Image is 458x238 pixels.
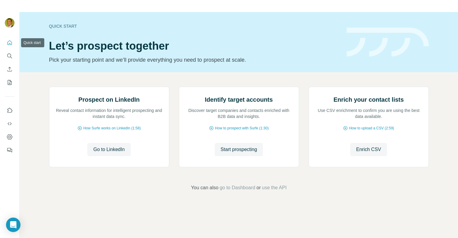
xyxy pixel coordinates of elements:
button: Use Surfe on LinkedIn [5,105,14,116]
h2: Enrich your contact lists [333,95,403,104]
button: Start prospecting [215,143,263,156]
p: Pick your starting point and we’ll provide everything you need to prospect at scale. [49,56,339,64]
button: Feedback [5,145,14,156]
div: Open Intercom Messenger [6,218,20,232]
span: How to upload a CSV (2:59) [349,125,394,131]
h2: Prospect on LinkedIn [78,95,139,104]
div: Quick start [49,23,339,29]
button: use the API [262,184,287,191]
button: Dashboard [5,131,14,142]
button: Search [5,51,14,61]
button: Go to LinkedIn [87,143,131,156]
p: Reveal contact information for intelligent prospecting and instant data sync. [55,107,163,119]
img: banner [347,28,429,57]
span: Go to LinkedIn [93,146,125,153]
button: Use Surfe API [5,118,14,129]
span: or [257,184,261,191]
span: You can also [191,184,218,191]
span: Enrich CSV [356,146,381,153]
button: Enrich CSV [350,143,387,156]
span: How to prospect with Surfe (1:30) [215,125,269,131]
button: My lists [5,77,14,88]
button: Quick start [5,37,14,48]
span: Start prospecting [221,146,257,153]
p: Use CSV enrichment to confirm you are using the best data available. [315,107,422,119]
span: How Surfe works on LinkedIn (1:58) [83,125,141,131]
h1: Let’s prospect together [49,40,339,52]
p: Discover target companies and contacts enriched with B2B data and insights. [185,107,293,119]
h2: Identify target accounts [205,95,273,104]
img: Avatar [5,18,14,28]
button: go to Dashboard [220,184,255,191]
button: Enrich CSV [5,64,14,75]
